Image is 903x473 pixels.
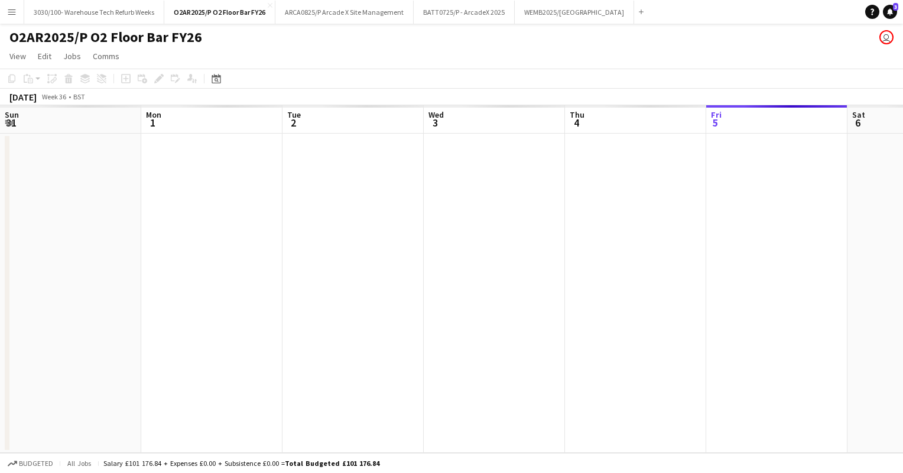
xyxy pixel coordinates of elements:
[568,116,584,129] span: 4
[709,116,722,129] span: 5
[33,48,56,64] a: Edit
[9,28,202,46] h1: O2AR2025/P O2 Floor Bar FY26
[38,51,51,61] span: Edit
[63,51,81,61] span: Jobs
[3,116,19,129] span: 31
[39,92,69,101] span: Week 36
[428,109,444,120] span: Wed
[59,48,86,64] a: Jobs
[570,109,584,120] span: Thu
[73,92,85,101] div: BST
[9,51,26,61] span: View
[275,1,414,24] button: ARCA0825/P Arcade X Site Management
[5,48,31,64] a: View
[164,1,275,24] button: O2AR2025/P O2 Floor Bar FY26
[852,109,865,120] span: Sat
[144,116,161,129] span: 1
[850,116,865,129] span: 6
[287,109,301,120] span: Tue
[285,116,301,129] span: 2
[427,116,444,129] span: 3
[88,48,124,64] a: Comms
[19,459,53,468] span: Budgeted
[285,459,379,468] span: Total Budgeted £101 176.84
[893,3,898,11] span: 3
[6,457,55,470] button: Budgeted
[24,1,164,24] button: 3030/100- Warehouse Tech Refurb Weeks
[9,91,37,103] div: [DATE]
[515,1,634,24] button: WEMB2025/[GEOGRAPHIC_DATA]
[879,30,894,44] app-user-avatar: Callum Rhodes
[5,109,19,120] span: Sun
[414,1,515,24] button: BATT0725/P - ArcadeX 2025
[711,109,722,120] span: Fri
[883,5,897,19] a: 3
[93,51,119,61] span: Comms
[146,109,161,120] span: Mon
[103,459,379,468] div: Salary £101 176.84 + Expenses £0.00 + Subsistence £0.00 =
[65,459,93,468] span: All jobs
